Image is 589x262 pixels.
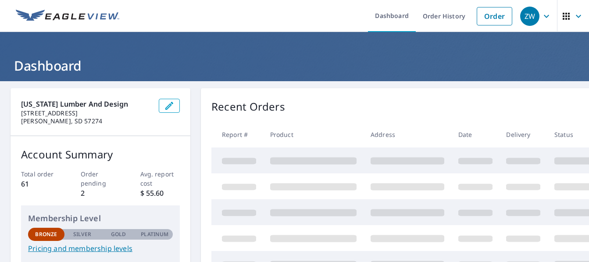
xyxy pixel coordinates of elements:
[21,169,61,179] p: Total order
[21,147,180,162] p: Account Summary
[140,169,180,188] p: Avg. report cost
[81,188,121,198] p: 2
[16,10,119,23] img: EV Logo
[21,99,152,109] p: [US_STATE] Lumber and Design
[211,99,285,115] p: Recent Orders
[263,122,364,147] th: Product
[73,230,92,238] p: Silver
[21,117,152,125] p: [PERSON_NAME], SD 57274
[21,179,61,189] p: 61
[21,109,152,117] p: [STREET_ADDRESS]
[499,122,547,147] th: Delivery
[35,230,57,238] p: Bronze
[111,230,126,238] p: Gold
[11,57,578,75] h1: Dashboard
[140,188,180,198] p: $ 55.60
[211,122,263,147] th: Report #
[141,230,168,238] p: Platinum
[477,7,512,25] a: Order
[451,122,500,147] th: Date
[520,7,539,26] div: ZW
[81,169,121,188] p: Order pending
[364,122,451,147] th: Address
[28,212,173,224] p: Membership Level
[28,243,173,254] a: Pricing and membership levels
